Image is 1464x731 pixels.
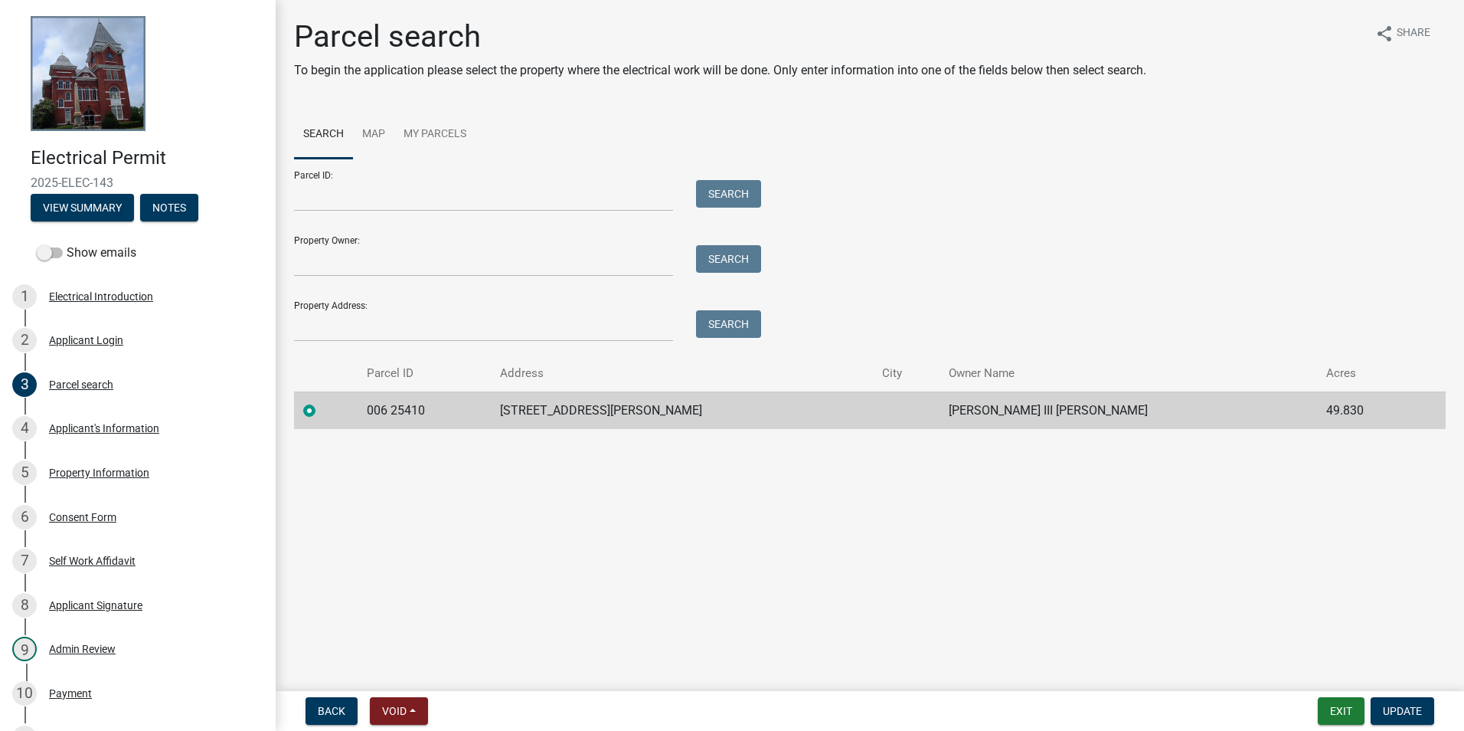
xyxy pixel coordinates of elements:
[1375,25,1394,43] i: share
[49,467,149,478] div: Property Information
[370,697,428,725] button: Void
[12,637,37,661] div: 9
[318,705,345,717] span: Back
[49,512,116,523] div: Consent Form
[49,291,153,302] div: Electrical Introduction
[31,194,134,221] button: View Summary
[12,593,37,618] div: 8
[1397,25,1430,43] span: Share
[382,705,407,717] span: Void
[12,549,37,573] div: 7
[358,392,490,429] td: 006 25410
[940,356,1317,392] th: Owner Name
[1371,697,1434,725] button: Update
[49,600,142,611] div: Applicant Signature
[31,175,245,190] span: 2025-ELEC-143
[31,147,263,169] h4: Electrical Permit
[12,284,37,309] div: 1
[1363,18,1443,48] button: shareShare
[873,356,940,392] th: City
[940,392,1317,429] td: [PERSON_NAME] III [PERSON_NAME]
[140,202,198,215] wm-modal-confirm: Notes
[12,505,37,529] div: 6
[12,372,37,397] div: 3
[1317,392,1414,429] td: 49.830
[394,110,475,159] a: My Parcels
[12,461,37,485] div: 5
[49,644,116,654] div: Admin Review
[37,244,136,262] label: Show emails
[294,110,353,159] a: Search
[49,556,136,566] div: Self Work Affidavit
[31,16,145,131] img: Talbot County, Georgia
[696,245,761,273] button: Search
[31,202,134,215] wm-modal-confirm: Summary
[353,110,394,159] a: Map
[696,180,761,208] button: Search
[491,392,874,429] td: [STREET_ADDRESS][PERSON_NAME]
[12,328,37,352] div: 2
[294,18,1146,55] h1: Parcel search
[1383,705,1422,717] span: Update
[358,356,490,392] th: Parcel ID
[12,681,37,706] div: 10
[491,356,874,392] th: Address
[306,697,358,725] button: Back
[49,688,92,699] div: Payment
[696,310,761,338] button: Search
[1318,697,1364,725] button: Exit
[140,194,198,221] button: Notes
[49,423,159,434] div: Applicant's Information
[49,379,113,390] div: Parcel search
[49,335,123,346] div: Applicant Login
[12,416,37,441] div: 4
[1317,356,1414,392] th: Acres
[294,61,1146,80] p: To begin the application please select the property where the electrical work will be done. Only ...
